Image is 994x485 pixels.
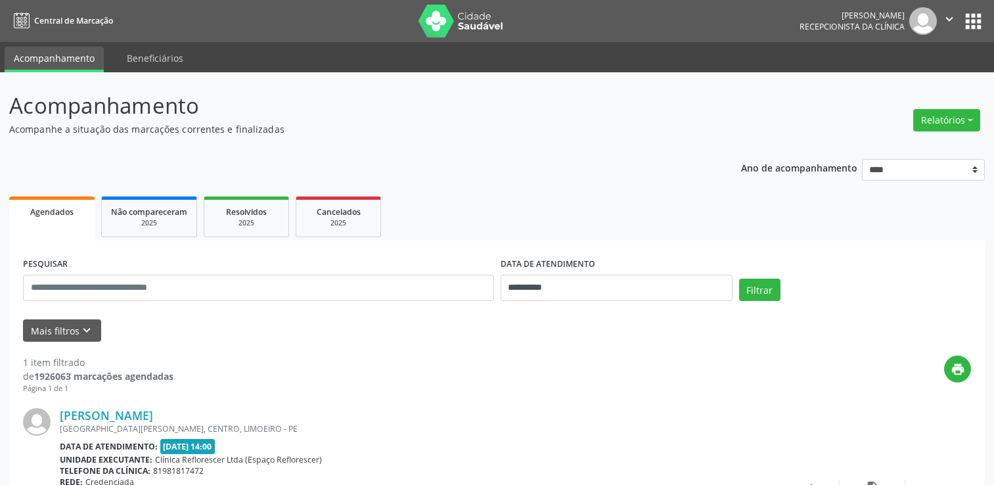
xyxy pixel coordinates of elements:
div: de [23,369,173,383]
div: 2025 [214,218,279,228]
button: Relatórios [913,109,980,131]
b: Data de atendimento: [60,441,158,452]
div: 2025 [111,218,187,228]
span: Resolvidos [226,206,267,218]
p: Ano de acompanhamento [741,159,857,175]
span: [DATE] 14:00 [160,439,215,454]
span: Não compareceram [111,206,187,218]
a: Beneficiários [118,47,192,70]
b: Unidade executante: [60,454,152,465]
span: Clínica Reflorescer Ltda (Espaço Reflorescer) [155,454,322,465]
label: PESQUISAR [23,254,68,275]
a: Acompanhamento [5,47,104,72]
i: print [951,362,965,377]
div: 2025 [305,218,371,228]
span: Cancelados [317,206,361,218]
div: Página 1 de 1 [23,383,173,394]
div: [PERSON_NAME] [800,10,905,21]
div: [GEOGRAPHIC_DATA][PERSON_NAME], CENTRO, LIMOEIRO - PE [60,423,774,434]
div: 1 item filtrado [23,356,173,369]
label: DATA DE ATENDIMENTO [501,254,595,275]
strong: 1926063 marcações agendadas [34,370,173,382]
i:  [942,12,957,26]
p: Acompanhamento [9,89,692,122]
button: apps [962,10,985,33]
b: Telefone da clínica: [60,465,150,476]
a: [PERSON_NAME] [60,408,153,423]
span: Recepcionista da clínica [800,21,905,32]
a: Central de Marcação [9,10,113,32]
button: Mais filtroskeyboard_arrow_down [23,319,101,342]
p: Acompanhe a situação das marcações correntes e finalizadas [9,122,692,136]
span: 81981817472 [153,465,204,476]
button:  [937,7,962,35]
i: keyboard_arrow_down [79,323,94,338]
button: Filtrar [739,279,780,301]
span: Central de Marcação [34,15,113,26]
span: Agendados [30,206,74,218]
img: img [909,7,937,35]
img: img [23,408,51,436]
button: print [944,356,971,382]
